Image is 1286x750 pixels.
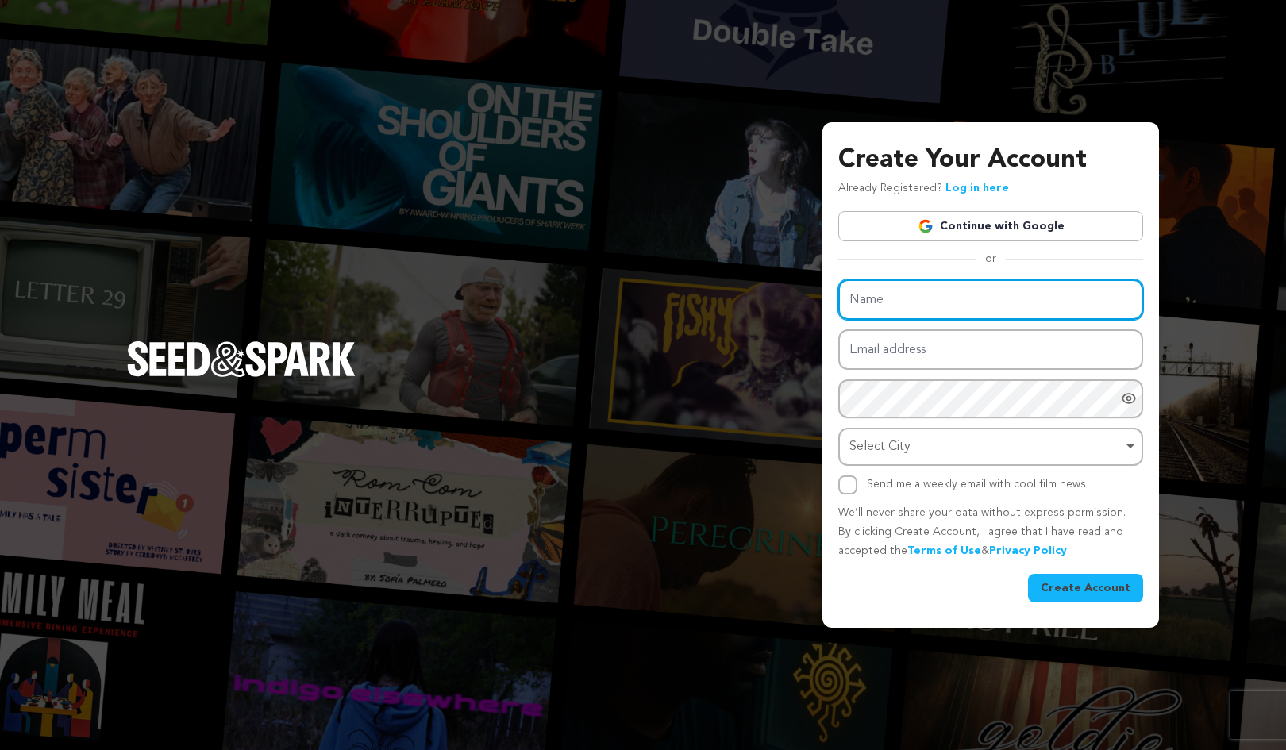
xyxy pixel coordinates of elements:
img: Seed&Spark Logo [127,341,356,376]
div: Select City [849,436,1122,459]
a: Privacy Policy [989,545,1067,556]
a: Continue with Google [838,211,1143,241]
h3: Create Your Account [838,141,1143,179]
input: Email address [838,329,1143,370]
input: Name [838,279,1143,320]
img: Google logo [918,218,934,234]
p: Already Registered? [838,179,1009,198]
button: Create Account [1028,574,1143,602]
a: Show password as plain text. Warning: this will display your password on the screen. [1121,390,1137,406]
a: Terms of Use [907,545,981,556]
span: or [976,251,1006,267]
p: We’ll never share your data without express permission. By clicking Create Account, I agree that ... [838,504,1143,560]
label: Send me a weekly email with cool film news [867,479,1086,490]
a: Seed&Spark Homepage [127,341,356,408]
a: Log in here [945,183,1009,194]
